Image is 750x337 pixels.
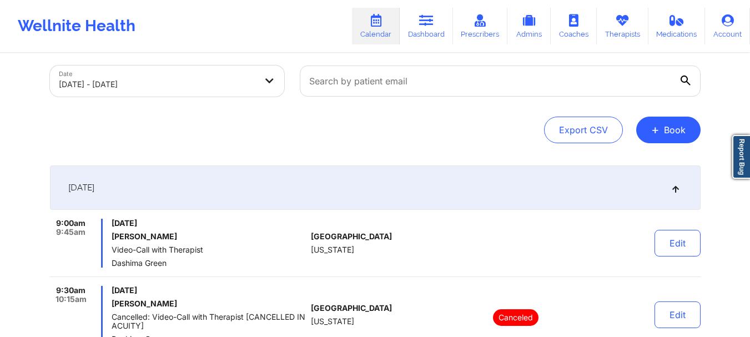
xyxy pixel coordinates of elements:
a: Therapists [597,8,648,44]
button: Edit [655,301,701,328]
span: [DATE] [112,286,306,295]
span: 9:00am [56,219,85,228]
button: Export CSV [544,117,623,143]
h6: [PERSON_NAME] [112,299,306,308]
span: 10:15am [56,295,87,304]
a: Calendar [352,8,400,44]
a: Medications [648,8,706,44]
button: Edit [655,230,701,256]
a: Coaches [551,8,597,44]
h6: [PERSON_NAME] [112,232,306,241]
p: Canceled [493,309,538,326]
a: Prescribers [453,8,508,44]
span: Video-Call with Therapist [112,245,306,254]
span: [GEOGRAPHIC_DATA] [311,232,392,241]
a: Report Bug [732,135,750,179]
span: [US_STATE] [311,245,354,254]
span: 9:45am [56,228,85,237]
a: Dashboard [400,8,453,44]
span: [DATE] [68,182,94,193]
a: Account [705,8,750,44]
input: Search by patient email [300,66,701,97]
span: [US_STATE] [311,317,354,326]
span: [DATE] [112,219,306,228]
button: +Book [636,117,701,143]
span: 9:30am [56,286,85,295]
span: + [651,127,660,133]
span: Dashima Green [112,259,306,268]
a: Admins [507,8,551,44]
span: [GEOGRAPHIC_DATA] [311,304,392,313]
div: [DATE] - [DATE] [59,72,256,97]
span: Cancelled: Video-Call with Therapist [CANCELLED IN ACUITY] [112,313,306,330]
